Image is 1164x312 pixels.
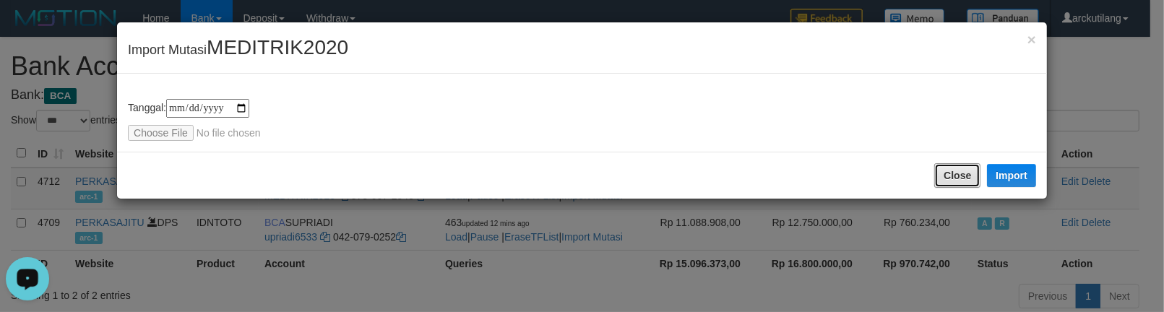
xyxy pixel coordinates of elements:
[128,43,348,57] span: Import Mutasi
[1027,31,1036,48] span: ×
[6,6,49,49] button: Open LiveChat chat widget
[987,164,1036,187] button: Import
[207,36,348,58] span: MEDITRIK2020
[1027,32,1036,47] button: Close
[128,99,1036,141] div: Tanggal:
[934,163,980,188] button: Close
